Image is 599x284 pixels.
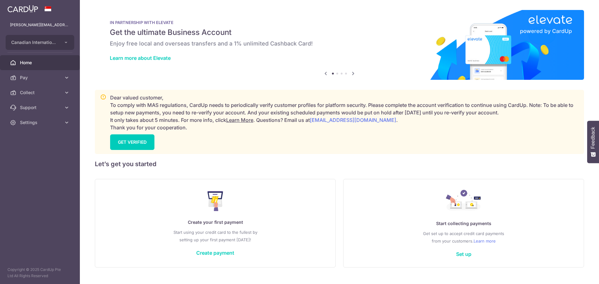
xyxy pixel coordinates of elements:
[310,117,396,123] a: [EMAIL_ADDRESS][DOMAIN_NAME]
[110,94,579,131] p: Dear valued customer, To comply with MAS regulations, CardUp needs to periodically verify custome...
[108,219,323,226] p: Create your first payment
[95,10,584,80] img: Renovation banner
[7,5,38,12] img: CardUp
[108,229,323,243] p: Start using your credit card to the fullest by setting up your first payment [DATE]!
[196,250,234,256] a: Create payment
[110,27,569,37] h5: Get the ultimate Business Account
[474,237,496,245] a: Learn more
[20,104,61,111] span: Support
[356,230,571,245] p: Get set up to accept credit card payments from your customers.
[110,55,171,61] a: Learn more about Elevate
[10,22,70,28] p: [PERSON_NAME][EMAIL_ADDRESS][PERSON_NAME][DOMAIN_NAME]
[20,89,61,96] span: Collect
[226,117,253,123] a: Learn More
[110,40,569,47] h6: Enjoy free local and overseas transfers and a 1% unlimited Cashback Card!
[11,39,57,46] span: Canadian International School Pte Ltd
[95,159,584,169] h5: Let’s get you started
[207,191,223,211] img: Make Payment
[20,75,61,81] span: Pay
[20,60,61,66] span: Home
[356,220,571,227] p: Start collecting payments
[456,251,471,257] a: Set up
[110,20,569,25] p: IN PARTNERSHIP WITH ELEVATE
[20,119,61,126] span: Settings
[587,121,599,163] button: Feedback - Show survey
[590,127,596,149] span: Feedback
[6,35,74,50] button: Canadian International School Pte Ltd
[110,134,154,150] a: GET VERIFIED
[446,190,481,212] img: Collect Payment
